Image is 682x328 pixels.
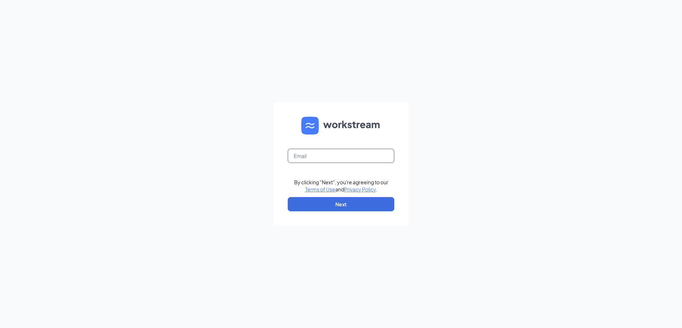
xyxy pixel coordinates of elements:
div: By clicking "Next", you're agreeing to our and . [294,179,388,193]
img: WS logo and Workstream text [301,117,381,134]
input: Email [288,149,394,163]
a: Privacy Policy [344,186,376,192]
a: Terms of Use [305,186,335,192]
button: Next [288,197,394,211]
